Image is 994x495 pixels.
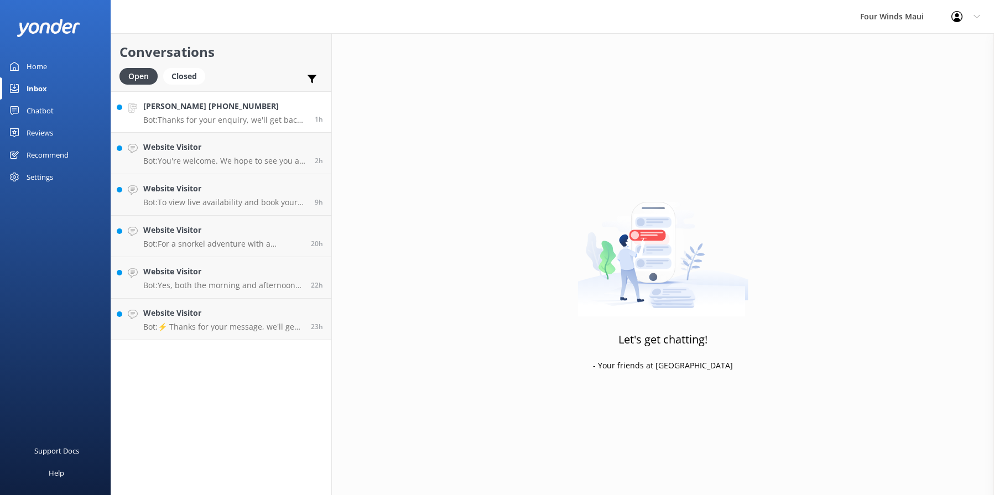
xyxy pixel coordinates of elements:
[143,100,306,112] h4: [PERSON_NAME] [PHONE_NUMBER]
[143,239,303,249] p: Bot: For a snorkel adventure with a [DEMOGRAPHIC_DATA], please note that the Maui Magic tour is f...
[143,115,306,125] p: Bot: Thanks for your enquiry, we'll get back to you as soon as we can during opening hours.
[27,100,54,122] div: Chatbot
[311,239,323,248] span: Sep 22 2025 12:09pm (UTC -10:00) Pacific/Honolulu
[143,307,303,319] h4: Website Visitor
[27,122,53,144] div: Reviews
[143,280,303,290] p: Bot: Yes, both the morning and afternoon tours meet at the same location: [GEOGRAPHIC_DATA].
[143,141,306,153] h4: Website Visitor
[119,70,163,82] a: Open
[27,55,47,77] div: Home
[111,299,331,340] a: Website VisitorBot:⚡ Thanks for your message, we'll get back to you as soon as we can. Feel free ...
[111,257,331,299] a: Website VisitorBot:Yes, both the morning and afternoon tours meet at the same location: [GEOGRAPH...
[27,144,69,166] div: Recommend
[49,462,64,484] div: Help
[315,197,323,207] span: Sep 22 2025 10:32pm (UTC -10:00) Pacific/Honolulu
[27,166,53,188] div: Settings
[311,322,323,331] span: Sep 22 2025 09:27am (UTC -10:00) Pacific/Honolulu
[111,174,331,216] a: Website VisitorBot:To view live availability and book your tour, please visit [URL][DOMAIN_NAME].9h
[593,359,733,372] p: - Your friends at [GEOGRAPHIC_DATA]
[17,19,80,37] img: yonder-white-logo.png
[618,331,707,348] h3: Let's get chatting!
[111,216,331,257] a: Website VisitorBot:For a snorkel adventure with a [DEMOGRAPHIC_DATA], please note that the Maui M...
[311,280,323,290] span: Sep 22 2025 10:08am (UTC -10:00) Pacific/Honolulu
[143,265,303,278] h4: Website Visitor
[163,68,205,85] div: Closed
[143,322,303,332] p: Bot: ⚡ Thanks for your message, we'll get back to you as soon as we can. Feel free to also call a...
[143,156,306,166] p: Bot: You're welcome. We hope to see you at [GEOGRAPHIC_DATA] soon!
[315,156,323,165] span: Sep 23 2025 05:52am (UTC -10:00) Pacific/Honolulu
[577,179,748,317] img: artwork of a man stealing a conversation from at giant smartphone
[119,68,158,85] div: Open
[119,41,323,62] h2: Conversations
[143,183,306,195] h4: Website Visitor
[111,133,331,174] a: Website VisitorBot:You're welcome. We hope to see you at [GEOGRAPHIC_DATA] soon!2h
[163,70,211,82] a: Closed
[315,114,323,124] span: Sep 23 2025 07:27am (UTC -10:00) Pacific/Honolulu
[143,224,303,236] h4: Website Visitor
[111,91,331,133] a: [PERSON_NAME] [PHONE_NUMBER]Bot:Thanks for your enquiry, we'll get back to you as soon as we can ...
[143,197,306,207] p: Bot: To view live availability and book your tour, please visit [URL][DOMAIN_NAME].
[34,440,79,462] div: Support Docs
[27,77,47,100] div: Inbox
